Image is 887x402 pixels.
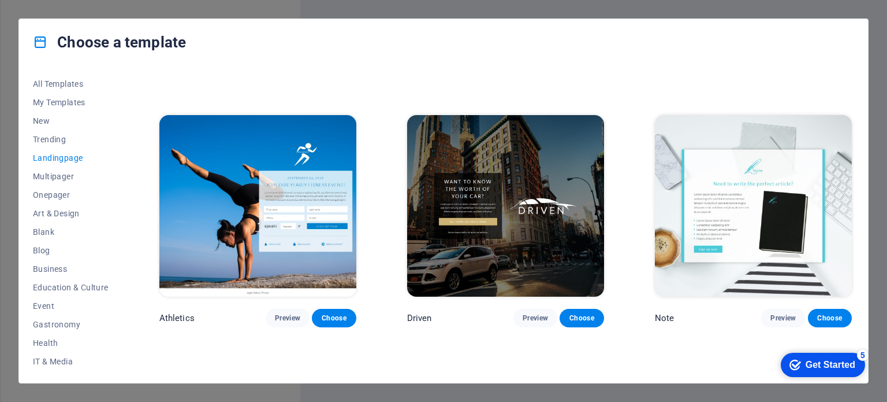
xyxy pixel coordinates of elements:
[33,297,109,315] button: Event
[33,79,109,88] span: All Templates
[569,314,594,323] span: Choose
[33,320,109,329] span: Gastronomy
[266,309,310,327] button: Preview
[33,227,109,237] span: Blank
[33,135,109,144] span: Trending
[9,6,94,30] div: Get Started 5 items remaining, 0% complete
[33,149,109,167] button: Landingpage
[33,190,109,200] span: Onepager
[33,153,109,163] span: Landingpage
[33,186,109,204] button: Onepager
[275,314,300,323] span: Preview
[33,260,109,278] button: Business
[770,314,796,323] span: Preview
[407,312,432,324] p: Driven
[33,167,109,186] button: Multipager
[33,223,109,241] button: Blank
[33,246,109,255] span: Blog
[655,312,674,324] p: Note
[761,309,805,327] button: Preview
[33,352,109,371] button: IT & Media
[33,172,109,181] span: Multipager
[33,241,109,260] button: Blog
[33,93,109,112] button: My Templates
[33,112,109,130] button: New
[523,314,548,323] span: Preview
[321,314,346,323] span: Choose
[407,115,604,297] img: Driven
[33,130,109,149] button: Trending
[33,301,109,311] span: Event
[560,309,603,327] button: Choose
[159,312,195,324] p: Athletics
[33,338,109,348] span: Health
[312,309,356,327] button: Choose
[33,283,109,292] span: Education & Culture
[159,115,356,297] img: Athletics
[34,13,84,23] div: Get Started
[33,33,186,51] h4: Choose a template
[33,264,109,274] span: Business
[655,115,852,297] img: Note
[33,98,109,107] span: My Templates
[33,315,109,334] button: Gastronomy
[513,309,557,327] button: Preview
[33,357,109,366] span: IT & Media
[808,309,852,327] button: Choose
[33,278,109,297] button: Education & Culture
[33,116,109,126] span: New
[33,334,109,352] button: Health
[33,209,109,218] span: Art & Design
[33,204,109,223] button: Art & Design
[817,314,843,323] span: Choose
[33,75,109,93] button: All Templates
[85,2,97,14] div: 5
